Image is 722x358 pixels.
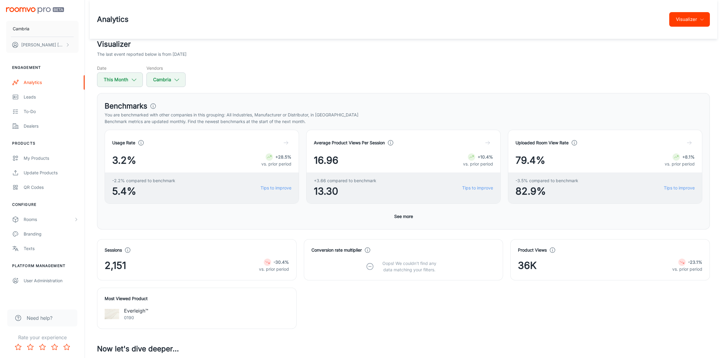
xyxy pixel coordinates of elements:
[378,260,441,273] p: Oops! We couldn’t find any data matching your filters.
[314,153,338,168] span: 16.96
[275,154,291,159] strong: +28.5%
[5,334,80,341] p: Rate your experience
[146,65,186,71] h5: Vendors
[314,139,385,146] h4: Average Product Views Per Session
[518,258,537,273] span: 36K
[24,184,79,191] div: QR Codes
[6,7,64,14] img: Roomvo PRO Beta
[24,231,79,237] div: Branding
[112,184,175,199] span: 5.4%
[105,101,147,112] h3: Benchmarks
[24,216,74,223] div: Rooms
[105,295,289,302] h4: Most Viewed Product
[124,314,148,321] p: 0190
[24,155,79,162] div: My Products
[112,177,175,184] span: -2.2% compared to benchmark
[672,266,702,273] p: vs. prior period
[61,341,73,353] button: Rate 5 star
[665,161,695,167] p: vs. prior period
[105,258,126,273] span: 2,151
[105,118,702,125] p: Benchmark metrics are updated monthly. Find the newest benchmarks at the start of the next month.
[515,139,569,146] h4: Uploaded Room View Rate
[515,177,578,184] span: -3.5% compared to benchmark
[112,153,136,168] span: 3.2%
[24,108,79,115] div: To-do
[97,343,710,354] h3: Now let's dive deeper...
[105,247,122,253] h4: Sessions
[518,247,547,253] h4: Product Views
[6,37,79,53] button: [PERSON_NAME] [PERSON_NAME]
[682,154,695,159] strong: +8.1%
[24,123,79,129] div: Dealers
[124,307,148,314] p: Everleigh™
[311,247,362,253] h4: Conversion rate multiplier
[462,185,493,191] a: Tips to improve
[688,259,702,265] strong: -23.1%
[515,153,545,168] span: 79.4%
[314,177,376,184] span: +3.66 compared to benchmark
[314,184,376,199] span: 13.30
[21,42,64,48] p: [PERSON_NAME] [PERSON_NAME]
[478,154,493,159] strong: +10.4%
[105,307,119,321] img: Everleigh™
[49,341,61,353] button: Rate 4 star
[24,79,79,86] div: Analytics
[97,51,186,58] p: The last event reported below is from [DATE]
[112,139,135,146] h4: Usage Rate
[97,14,129,25] h1: Analytics
[105,112,702,118] p: You are benchmarked with other companies in this grouping: All Industries, Manufacturer or Distri...
[13,25,29,32] p: Cambria
[392,211,415,222] button: See more
[669,12,710,27] button: Visualizer
[27,314,52,322] span: Need help?
[260,185,291,191] a: Tips to improve
[97,72,143,87] button: This Month
[261,161,291,167] p: vs. prior period
[24,341,36,353] button: Rate 2 star
[24,94,79,100] div: Leads
[97,65,143,71] h5: Date
[12,341,24,353] button: Rate 1 star
[515,184,578,199] span: 82.9%
[463,161,493,167] p: vs. prior period
[274,259,289,265] strong: -30.4%
[146,72,186,87] button: Cambria
[664,185,695,191] a: Tips to improve
[24,169,79,176] div: Update Products
[6,21,79,37] button: Cambria
[24,245,79,252] div: Texts
[259,266,289,273] p: vs. prior period
[97,39,710,50] h2: Visualizer
[36,341,49,353] button: Rate 3 star
[24,277,79,284] div: User Administration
